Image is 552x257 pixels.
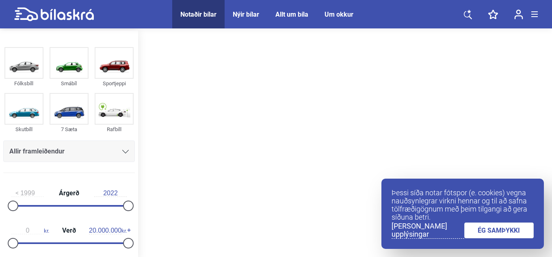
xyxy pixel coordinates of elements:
[95,125,134,134] div: Rafbíll
[514,9,523,19] img: user-login.svg
[233,11,259,18] a: Nýir bílar
[180,11,216,18] a: Notaðir bílar
[9,146,65,157] span: Allir framleiðendur
[89,227,127,234] span: kr.
[50,125,89,134] div: 7 Sæta
[464,222,534,238] a: ÉG SAMÞYKKI
[60,227,78,234] span: Verð
[325,11,353,18] a: Um okkur
[11,227,49,234] span: kr.
[392,222,464,239] a: [PERSON_NAME] upplýsingar
[275,11,308,18] a: Allt um bíla
[392,189,534,221] p: Þessi síða notar fótspor (e. cookies) vegna nauðsynlegrar virkni hennar og til að safna tölfræðig...
[50,79,89,88] div: Smábíl
[95,79,134,88] div: Sportjeppi
[4,79,43,88] div: Fólksbíll
[4,125,43,134] div: Skutbíll
[57,190,81,197] span: Árgerð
